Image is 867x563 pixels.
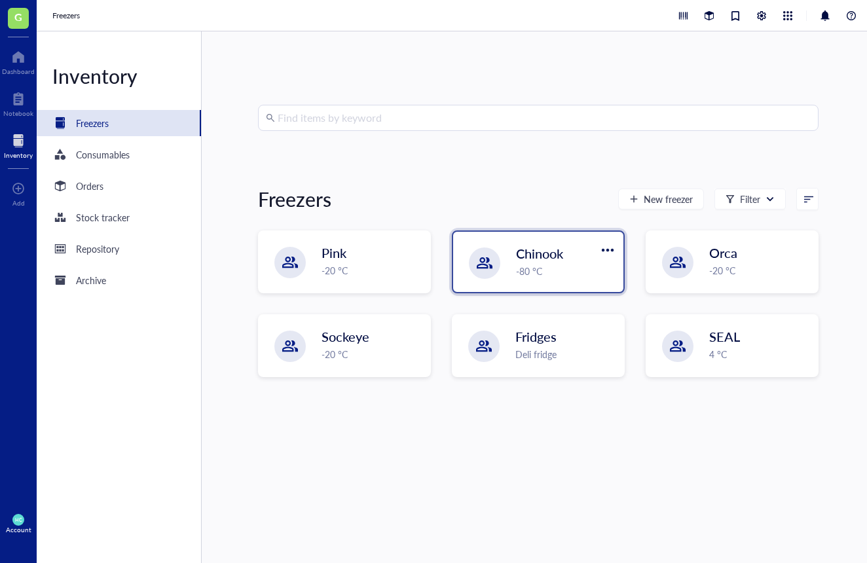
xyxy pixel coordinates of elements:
div: Inventory [37,63,201,89]
div: Archive [76,273,106,287]
div: Freezers [76,116,109,130]
div: -20 °C [709,263,810,278]
a: Orders [37,173,201,199]
div: Repository [76,242,119,256]
div: Filter [740,192,760,206]
div: Dashboard [2,67,35,75]
span: G [14,9,22,25]
a: Inventory [4,130,33,159]
div: -80 °C [516,264,616,278]
div: Inventory [4,151,33,159]
a: Archive [37,267,201,293]
span: Orca [709,244,737,262]
a: Repository [37,236,201,262]
span: Pink [322,244,346,262]
a: Notebook [3,88,33,117]
span: Sockeye [322,327,369,346]
span: Chinook [516,244,563,263]
div: Orders [76,179,103,193]
div: Stock tracker [76,210,130,225]
div: 4 °C [709,347,810,361]
button: New freezer [618,189,704,209]
span: New freezer [644,194,693,204]
div: -20 °C [322,347,422,361]
div: Add [12,199,25,207]
div: Freezers [258,186,331,212]
a: Consumables [37,141,201,168]
a: Stock tracker [37,204,201,230]
span: SEAL [709,327,740,346]
div: Consumables [76,147,130,162]
a: Freezers [52,9,83,22]
div: Notebook [3,109,33,117]
div: Deli fridge [515,347,616,361]
a: Freezers [37,110,201,136]
span: Fridges [515,327,557,346]
div: Account [6,526,31,534]
a: Dashboard [2,46,35,75]
span: HC [15,517,22,523]
div: -20 °C [322,263,422,278]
